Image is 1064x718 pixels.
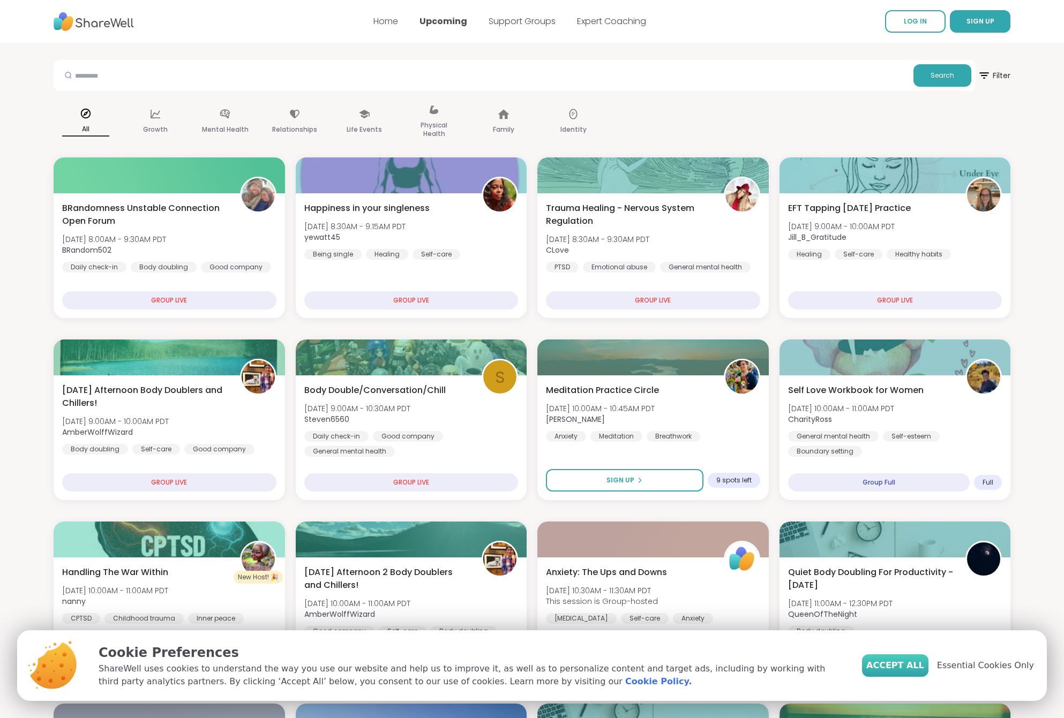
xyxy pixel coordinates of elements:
span: Filter [978,63,1010,88]
div: General mental health [660,262,751,273]
span: [DATE] 10:30AM - 11:30AM PDT [546,585,658,596]
div: General mental health [304,446,395,457]
span: BRandomness Unstable Connection Open Forum [62,202,228,228]
span: [DATE] 8:30AM - 9:30AM PDT [546,234,649,245]
span: [DATE] Afternoon Body Doublers and Chillers! [62,384,228,410]
div: General mental health [788,431,879,442]
b: Steven6560 [304,414,349,425]
div: Healthy habits [887,249,951,260]
span: [DATE] 9:00AM - 10:30AM PDT [304,403,410,414]
div: CPTSD [62,613,100,624]
div: Healing [788,249,830,260]
a: LOG IN [885,10,946,33]
div: Meditation [590,431,642,442]
div: Daily check-in [304,431,369,442]
div: Childhood trauma [104,613,184,624]
a: Upcoming [419,15,467,27]
div: Body doubling [431,626,497,637]
span: Trauma Healing - Nervous System Regulation [546,202,712,228]
span: [DATE] 8:00AM - 9:30AM PDT [62,234,166,245]
div: Good company [304,626,374,637]
span: 9 spots left [716,476,752,485]
span: [DATE] 9:00AM - 10:00AM PDT [62,416,169,427]
div: Self-care [621,613,669,624]
img: QueenOfTheNight [967,542,1000,576]
span: Happiness in your singleness [304,202,430,215]
div: GROUP LIVE [304,291,519,309]
span: Quiet Body Doubling For Productivity - [DATE] [788,566,954,592]
div: Self-care [132,444,180,455]
a: Support Groups [489,15,556,27]
b: QueenOfTheNight [788,609,857,619]
div: Inner peace [188,613,244,624]
div: Self-care [413,249,460,260]
div: GROUP LIVE [62,473,276,492]
span: [DATE] 9:00AM - 10:00AM PDT [788,221,895,232]
span: [DATE] 10:00AM - 11:00AM PDT [304,598,410,609]
p: All [62,123,109,137]
p: Cookie Preferences [99,643,845,662]
span: [DATE] 11:00AM - 12:30PM PDT [788,598,893,609]
p: Mental Health [202,123,249,136]
div: Group Full [788,473,970,492]
div: Good company [184,444,254,455]
div: Emotional abuse [583,262,656,273]
b: CLove [546,245,569,255]
img: Nicholas [725,360,759,394]
b: [PERSON_NAME] [546,414,605,425]
div: Self-care [379,626,426,637]
div: PTSD [546,262,579,273]
span: EFT Tapping [DATE] Practice [788,202,911,215]
img: AmberWolffWizard [242,360,275,394]
span: [DATE] 8:30AM - 9:15AM PDT [304,221,406,232]
div: Healing [366,249,408,260]
p: Relationships [272,123,317,136]
div: Good company [201,262,271,273]
p: Life Events [347,123,382,136]
img: nanny [242,542,275,576]
a: Home [373,15,398,27]
a: Expert Coaching [577,15,646,27]
p: Growth [143,123,168,136]
span: Essential Cookies Only [937,659,1034,672]
img: Jill_B_Gratitude [967,178,1000,211]
div: Self-esteem [883,431,940,442]
span: Handling The War Within [62,566,168,579]
a: Cookie Policy. [625,675,692,688]
span: Full [983,478,993,487]
span: This session is Group-hosted [546,596,658,607]
img: CharityRoss [967,360,1000,394]
b: AmberWolffWizard [304,609,375,619]
button: Sign Up [546,469,703,492]
img: ShareWell Nav Logo [54,7,134,36]
span: SIGN UP [966,17,994,26]
span: S [495,365,505,390]
div: New Host! 🎉 [234,571,283,584]
b: yewatt45 [304,232,340,243]
div: Body doubling [62,444,128,455]
span: [DATE] Afternoon 2 Body Doublers and Chillers! [304,566,470,592]
div: GROUP LIVE [304,473,519,492]
div: Good company [373,431,443,442]
div: Anxiety [546,431,586,442]
span: Self Love Workbook for Women [788,384,924,397]
span: [DATE] 10:00AM - 10:45AM PDT [546,403,655,414]
span: Meditation Practice Circle [546,384,659,397]
p: ShareWell uses cookies to understand the way you use our website and help us to improve it, as we... [99,662,845,688]
div: Boundary setting [788,446,862,457]
div: GROUP LIVE [62,291,276,309]
div: Being single [304,249,362,260]
p: Family [493,123,514,136]
b: BRandom502 [62,245,111,255]
span: Anxiety: The Ups and Downs [546,566,667,579]
button: Accept All [862,654,928,677]
span: LOG IN [904,17,927,26]
img: ShareWell [725,542,759,576]
button: Filter [978,60,1010,91]
span: Accept All [866,659,924,672]
div: GROUP LIVE [546,291,760,309]
span: Search [931,71,954,80]
span: [DATE] 10:00AM - 11:00AM PDT [62,585,168,596]
p: Physical Health [410,119,458,140]
div: Daily check-in [62,262,126,273]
